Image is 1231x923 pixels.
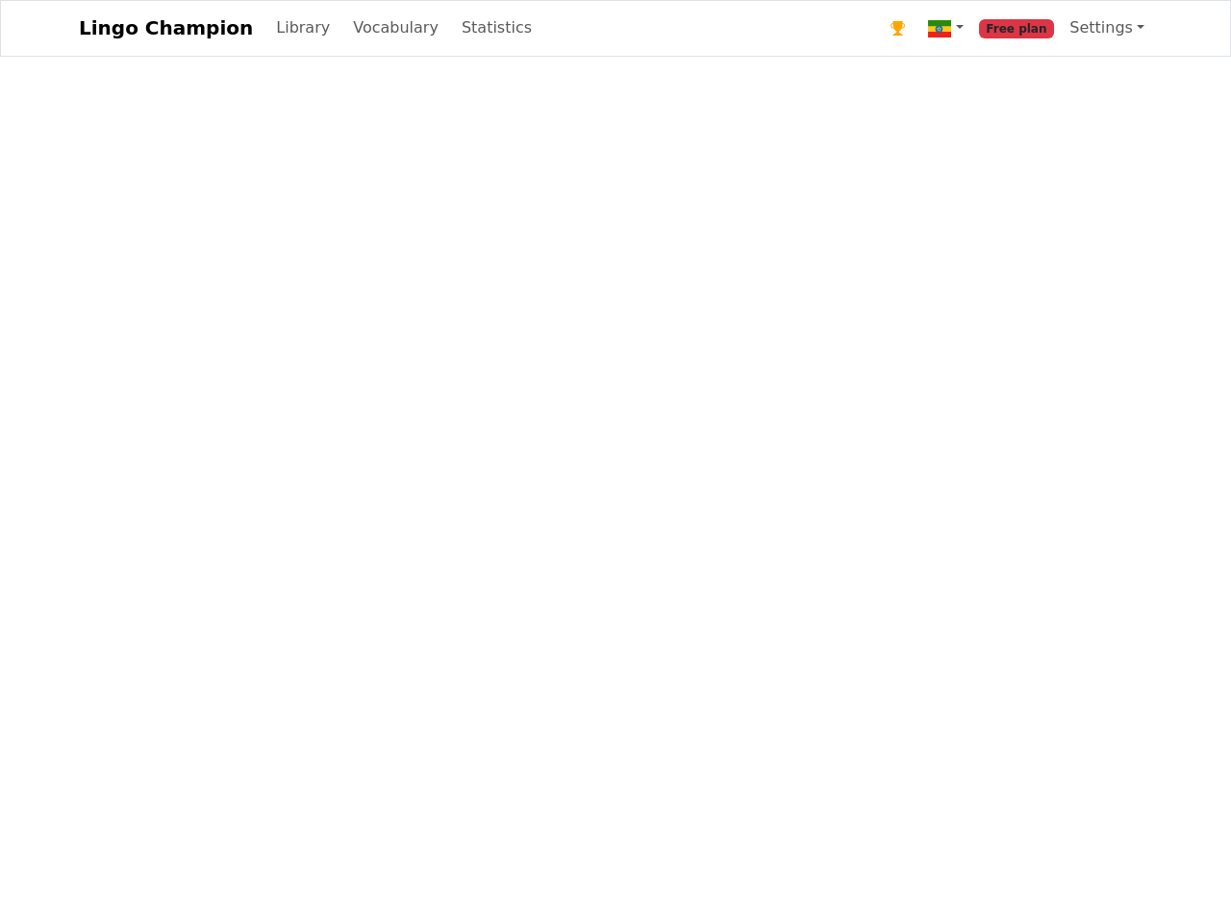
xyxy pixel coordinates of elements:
[971,9,1063,48] a: Free plan
[1062,9,1152,47] a: Settings
[979,19,1055,38] span: Free plan
[345,9,446,47] a: Vocabulary
[79,9,253,47] a: Lingo Champion
[454,9,540,47] a: Statistics
[928,17,951,40] img: et.svg
[268,9,338,47] a: Library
